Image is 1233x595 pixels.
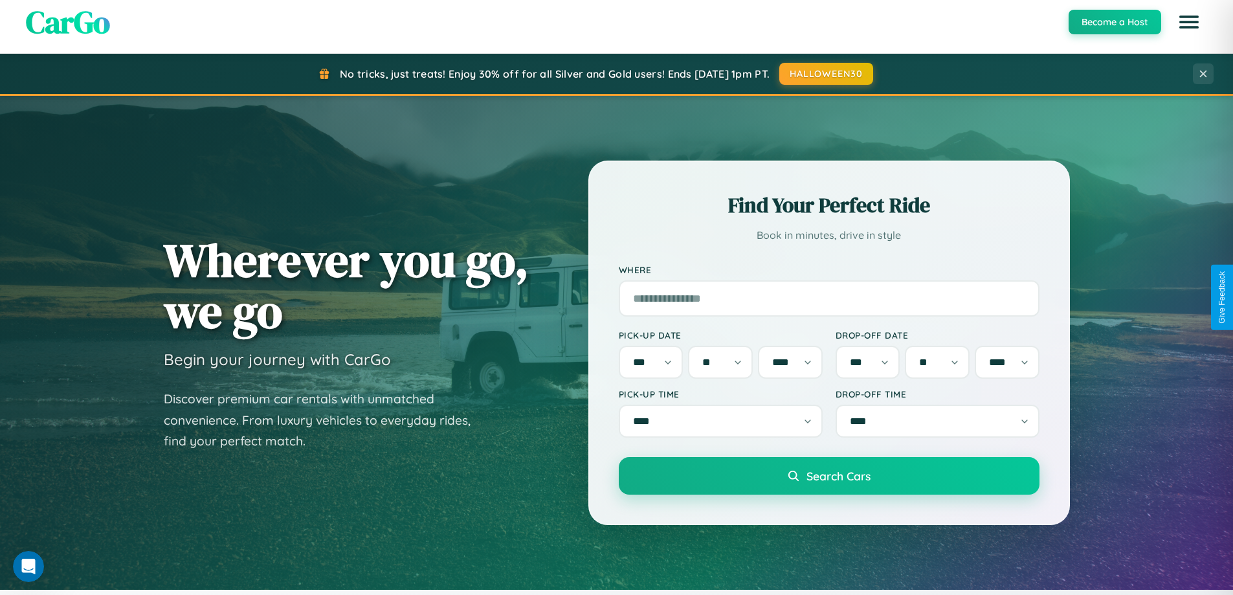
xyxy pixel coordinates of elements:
[1069,10,1161,34] button: Become a Host
[340,67,770,80] span: No tricks, just treats! Enjoy 30% off for all Silver and Gold users! Ends [DATE] 1pm PT.
[619,226,1039,245] p: Book in minutes, drive in style
[1171,4,1207,40] button: Open menu
[26,1,110,43] span: CarGo
[619,330,823,341] label: Pick-up Date
[619,388,823,399] label: Pick-up Time
[619,191,1039,219] h2: Find Your Perfect Ride
[619,264,1039,275] label: Where
[164,350,391,369] h3: Begin your journey with CarGo
[13,551,44,582] iframe: Intercom live chat
[164,388,487,452] p: Discover premium car rentals with unmatched convenience. From luxury vehicles to everyday rides, ...
[164,234,529,337] h1: Wherever you go, we go
[619,457,1039,495] button: Search Cars
[779,63,873,85] button: HALLOWEEN30
[836,388,1039,399] label: Drop-off Time
[806,469,871,483] span: Search Cars
[1217,271,1227,324] div: Give Feedback
[836,330,1039,341] label: Drop-off Date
